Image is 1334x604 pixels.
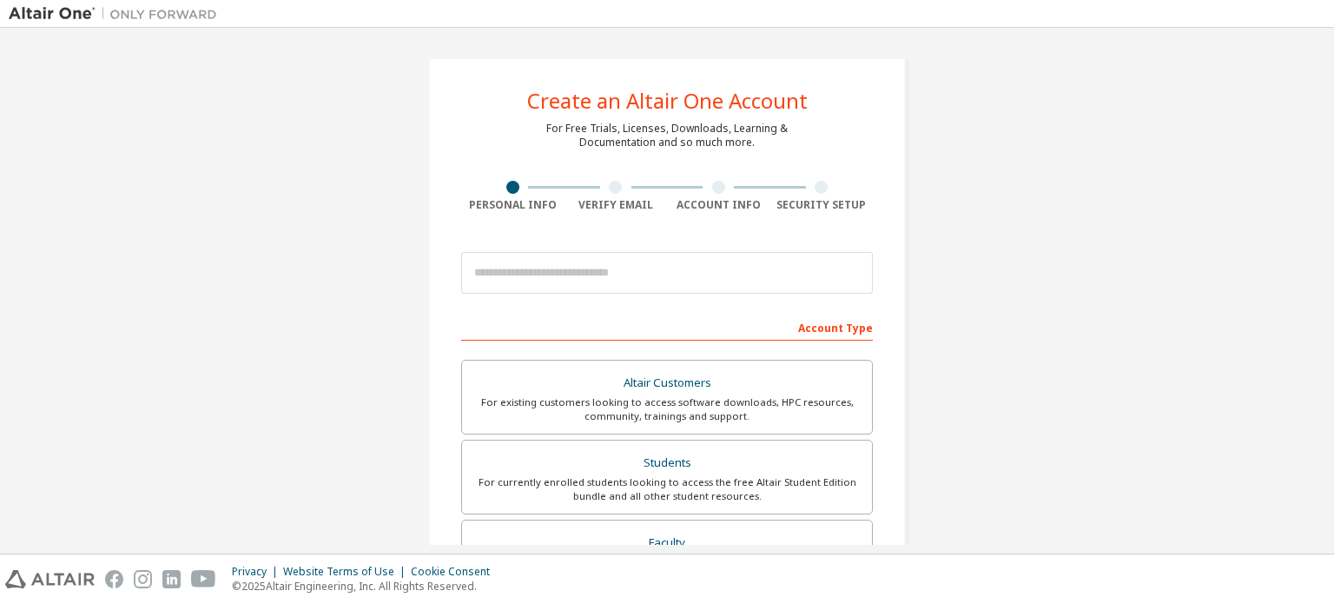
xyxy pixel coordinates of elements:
div: Altair Customers [472,371,862,395]
div: Create an Altair One Account [527,90,808,111]
div: Account Info [667,198,770,212]
div: For currently enrolled students looking to access the free Altair Student Edition bundle and all ... [472,475,862,503]
div: For Free Trials, Licenses, Downloads, Learning & Documentation and so much more. [546,122,788,149]
div: Account Type [461,313,873,341]
img: altair_logo.svg [5,570,95,588]
div: Students [472,451,862,475]
div: Cookie Consent [411,565,500,579]
div: Personal Info [461,198,565,212]
div: Faculty [472,531,862,555]
img: youtube.svg [191,570,216,588]
img: facebook.svg [105,570,123,588]
div: Verify Email [565,198,668,212]
div: Security Setup [770,198,874,212]
img: linkedin.svg [162,570,181,588]
img: instagram.svg [134,570,152,588]
img: Altair One [9,5,226,23]
p: © 2025 Altair Engineering, Inc. All Rights Reserved. [232,579,500,594]
div: Privacy [232,565,283,579]
div: Website Terms of Use [283,565,411,579]
div: For existing customers looking to access software downloads, HPC resources, community, trainings ... [472,395,862,423]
